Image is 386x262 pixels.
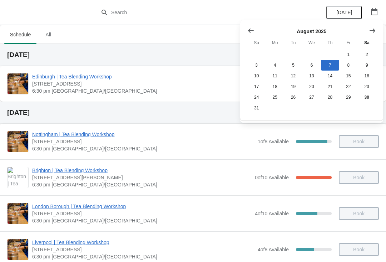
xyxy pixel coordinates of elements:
h2: [DATE] [7,109,379,116]
button: Sunday August 31 2025 [247,103,266,113]
h2: [DATE] [7,51,379,58]
button: Thursday August 7 2025 [321,60,339,71]
button: Wednesday August 27 2025 [302,92,321,103]
span: 6:30 pm [GEOGRAPHIC_DATA]/[GEOGRAPHIC_DATA] [32,87,251,94]
button: Wednesday August 6 2025 [302,60,321,71]
button: Friday August 29 2025 [339,92,357,103]
button: Show next month, September 2025 [366,24,379,37]
span: 6:30 pm [GEOGRAPHIC_DATA]/[GEOGRAPHIC_DATA] [32,217,251,224]
span: Edinburgh | Tea Blending Workshop [32,73,251,80]
button: Thursday August 21 2025 [321,81,339,92]
span: 6:30 pm [GEOGRAPHIC_DATA]/[GEOGRAPHIC_DATA] [32,253,254,260]
span: Liverpool | Tea Blending Workshop [32,239,254,246]
button: Tuesday August 12 2025 [284,71,302,81]
button: Friday August 8 2025 [339,60,357,71]
span: 1 of 8 Available [258,139,289,144]
span: 6:30 pm [GEOGRAPHIC_DATA]/[GEOGRAPHIC_DATA] [32,145,254,152]
span: London Borough | Tea Blending Workshop [32,203,251,210]
span: 6:30 pm [GEOGRAPHIC_DATA]/[GEOGRAPHIC_DATA] [32,181,251,188]
button: Monday August 4 2025 [266,60,284,71]
button: Friday August 1 2025 [339,49,357,60]
th: Monday [266,36,284,49]
input: Search [111,6,289,19]
button: Sunday August 10 2025 [247,71,266,81]
span: Nottingham | Tea Blending Workshop [32,131,254,138]
span: [DATE] [336,10,352,15]
img: Nottingham | Tea Blending Workshop | 24 Bridlesmith Gate, Nottingham NG1 2GQ, UK | 6:30 pm Europe... [8,131,28,152]
span: [STREET_ADDRESS][PERSON_NAME] [32,174,251,181]
th: Friday [339,36,357,49]
button: Thursday August 28 2025 [321,92,339,103]
span: All [39,28,57,41]
button: Friday August 22 2025 [339,81,357,92]
span: Brighton | Tea Blending Workshop [32,167,251,174]
button: Monday August 11 2025 [266,71,284,81]
button: Tuesday August 26 2025 [284,92,302,103]
span: 4 of 8 Available [258,247,289,252]
button: Sunday August 24 2025 [247,92,266,103]
img: Edinburgh | Tea Blending Workshop | 89 Rose Street, Edinburgh, EH2 3DT | 6:30 pm Europe/London [8,73,28,94]
button: Friday August 15 2025 [339,71,357,81]
button: Sunday August 17 2025 [247,81,266,92]
span: [STREET_ADDRESS] [32,246,254,253]
th: Saturday [358,36,376,49]
span: [STREET_ADDRESS] [32,210,251,217]
button: Tuesday August 19 2025 [284,81,302,92]
span: Schedule [4,28,36,41]
button: [DATE] [326,6,362,19]
button: Saturday August 9 2025 [358,60,376,71]
span: 0 of 10 Available [255,175,289,180]
th: Thursday [321,36,339,49]
button: Show previous month, July 2025 [244,24,257,37]
button: Thursday August 14 2025 [321,71,339,81]
button: Monday August 18 2025 [266,81,284,92]
img: London Borough | Tea Blending Workshop | 7 Park St, London SE1 9AB, UK | 6:30 pm Europe/London [8,203,28,224]
th: Wednesday [302,36,321,49]
button: Monday August 25 2025 [266,92,284,103]
img: Liverpool | Tea Blending Workshop | 106 Bold St, Liverpool , L1 4EZ | 6:30 pm Europe/London [8,239,28,260]
button: Wednesday August 20 2025 [302,81,321,92]
button: Today Saturday August 30 2025 [358,92,376,103]
button: Wednesday August 13 2025 [302,71,321,81]
button: Saturday August 23 2025 [358,81,376,92]
th: Tuesday [284,36,302,49]
button: Saturday August 2 2025 [358,49,376,60]
button: Tuesday August 5 2025 [284,60,302,71]
span: [STREET_ADDRESS] [32,80,251,87]
button: Saturday August 16 2025 [358,71,376,81]
button: Sunday August 3 2025 [247,60,266,71]
th: Sunday [247,36,266,49]
img: Brighton | Tea Blending Workshop | 41 Gardner Street, Brighton BN1 1UN | 6:30 pm Europe/London [8,167,28,188]
span: [STREET_ADDRESS] [32,138,254,145]
span: 4 of 10 Available [255,211,289,216]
